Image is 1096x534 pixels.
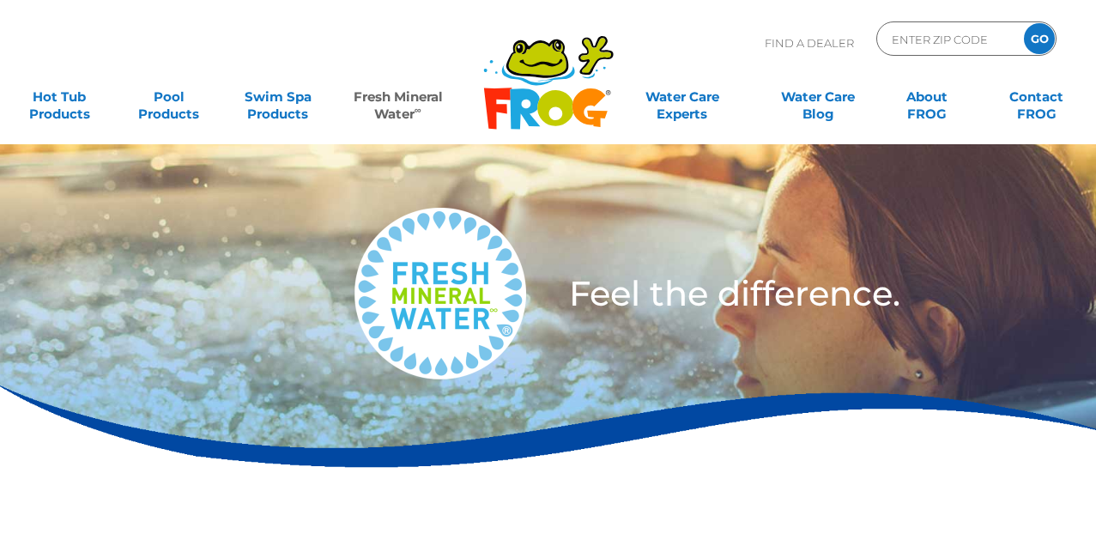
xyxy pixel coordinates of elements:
input: GO [1024,23,1055,54]
input: Zip Code Form [890,27,1006,52]
a: Water CareExperts [613,80,751,114]
h3: Feel the difference. [569,276,1004,311]
img: fresh-mineral-water-logo-medium [354,208,526,379]
a: Fresh MineralWater∞ [345,80,451,114]
a: Water CareBlog [776,80,861,114]
p: Find A Dealer [765,21,854,64]
sup: ∞ [415,104,421,116]
a: AboutFROG [885,80,970,114]
a: ContactFROG [994,80,1079,114]
a: Hot TubProducts [17,80,102,114]
a: PoolProducts [126,80,211,114]
a: Swim SpaProducts [235,80,320,114]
